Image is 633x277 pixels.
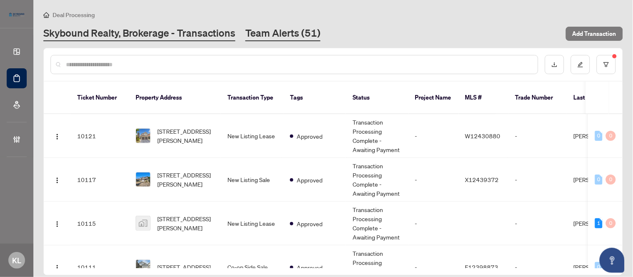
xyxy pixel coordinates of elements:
[71,82,129,114] th: Ticket Number
[54,133,61,140] img: Logo
[566,27,623,41] button: Add Transaction
[552,62,557,67] span: download
[409,202,459,245] td: -
[297,175,323,185] span: Approved
[595,218,603,228] div: 1
[71,202,129,245] td: 10115
[136,216,150,230] img: thumbnail-img
[136,172,150,187] img: thumbnail-img
[157,214,214,232] span: [STREET_ADDRESS][PERSON_NAME]
[509,82,567,114] th: Trade Number
[545,55,564,74] button: download
[221,158,283,202] td: New Listing Sale
[409,158,459,202] td: -
[71,114,129,158] td: 10121
[297,263,323,272] span: Approved
[509,114,567,158] td: -
[136,129,150,143] img: thumbnail-img
[346,114,409,158] td: Transaction Processing Complete - Awaiting Payment
[567,202,630,245] td: [PERSON_NAME]
[245,26,320,41] a: Team Alerts (51)
[509,202,567,245] td: -
[567,82,630,114] th: Last Updated By
[12,255,21,266] span: KL
[50,173,64,186] button: Logo
[606,218,616,228] div: 0
[50,129,64,142] button: Logo
[221,114,283,158] td: New Listing Lease
[43,12,49,18] span: home
[157,262,211,272] span: [STREET_ADDRESS]
[465,132,501,140] span: W12430880
[54,265,61,271] img: Logo
[129,82,221,114] th: Property Address
[346,82,409,114] th: Status
[595,175,603,185] div: 0
[465,263,499,271] span: E12398873
[597,55,616,74] button: filter
[283,82,346,114] th: Tags
[346,202,409,245] td: Transaction Processing Complete - Awaiting Payment
[297,219,323,228] span: Approved
[603,62,609,67] span: filter
[571,55,590,74] button: edit
[409,114,459,158] td: -
[409,82,459,114] th: Project Name
[221,82,283,114] th: Transaction Type
[459,82,509,114] th: MLS #
[465,176,499,183] span: X12439372
[567,114,630,158] td: [PERSON_NAME]
[54,177,61,184] img: Logo
[54,221,61,227] img: Logo
[297,132,323,141] span: Approved
[157,127,214,145] span: [STREET_ADDRESS][PERSON_NAME]
[595,131,603,141] div: 0
[606,131,616,141] div: 0
[157,170,214,189] span: [STREET_ADDRESS][PERSON_NAME]
[567,158,630,202] td: [PERSON_NAME]
[7,10,27,19] img: logo
[53,11,95,19] span: Deal Processing
[572,27,616,40] span: Add Transaction
[71,158,129,202] td: 10117
[346,158,409,202] td: Transaction Processing Complete - Awaiting Payment
[50,260,64,274] button: Logo
[600,248,625,273] button: Open asap
[595,262,603,272] div: 0
[606,175,616,185] div: 0
[221,202,283,245] td: New Listing Lease
[136,260,150,274] img: thumbnail-img
[50,217,64,230] button: Logo
[578,62,583,67] span: edit
[43,26,235,41] a: Skybound Realty, Brokerage - Transactions
[509,158,567,202] td: -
